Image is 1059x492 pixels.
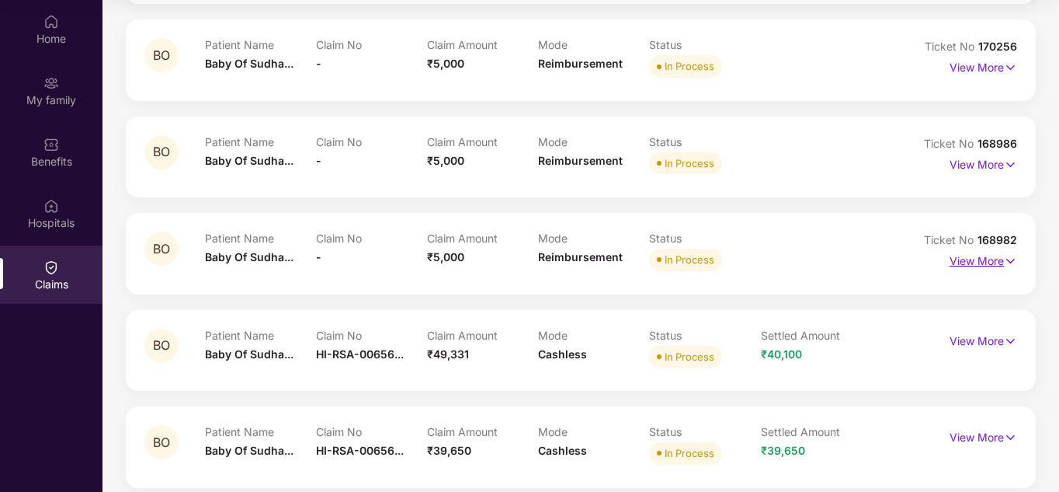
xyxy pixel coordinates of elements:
div: In Process [665,349,714,365]
p: Mode [538,232,649,245]
p: Patient Name [205,38,316,51]
p: Claim Amount [427,38,538,51]
span: 168982 [977,233,1017,246]
p: Patient Name [205,232,316,245]
span: Baby Of Sudha... [205,154,293,167]
span: BO [153,243,170,256]
span: HI-RSA-00656... [316,444,404,457]
span: Ticket No [924,233,977,246]
span: - [316,154,321,167]
span: Reimbursement [538,250,623,263]
img: svg+xml;base64,PHN2ZyBpZD0iQ2xhaW0iIHhtbG5zPSJodHRwOi8vd3d3LnczLm9yZy8yMDAwL3N2ZyIgd2lkdGg9IjIwIi... [43,260,59,275]
span: ₹39,650 [761,444,805,457]
img: svg+xml;base64,PHN2ZyB3aWR0aD0iMjAiIGhlaWdodD0iMjAiIHZpZXdCb3g9IjAgMCAyMCAyMCIgZmlsbD0ibm9uZSIgeG... [43,75,59,91]
p: View More [950,425,1017,446]
p: View More [950,55,1017,76]
p: Claim No [316,425,427,438]
span: Baby Of Sudha... [205,57,293,70]
span: BO [153,339,170,352]
p: Mode [538,329,649,342]
p: View More [950,249,1017,270]
p: Status [649,135,760,148]
span: - [316,250,321,263]
p: Mode [538,38,649,51]
p: Claim No [316,329,427,342]
span: Ticket No [925,40,978,53]
span: Baby Of Sudha... [205,444,293,457]
span: ₹39,650 [427,444,471,457]
img: svg+xml;base64,PHN2ZyBpZD0iSG9tZSIgeG1sbnM9Imh0dHA6Ly93d3cudzMub3JnLzIwMDAvc3ZnIiB3aWR0aD0iMjAiIG... [43,14,59,30]
p: View More [950,329,1017,350]
div: In Process [665,155,714,171]
span: ₹40,100 [761,347,802,361]
p: Claim Amount [427,329,538,342]
img: svg+xml;base64,PHN2ZyB4bWxucz0iaHR0cDovL3d3dy53My5vcmcvMjAwMC9zdmciIHdpZHRoPSIxNyIgaGVpZ2h0PSIxNy... [1004,253,1017,270]
p: Settled Amount [761,329,872,342]
span: Cashless [538,347,587,361]
img: svg+xml;base64,PHN2ZyB4bWxucz0iaHR0cDovL3d3dy53My5vcmcvMjAwMC9zdmciIHdpZHRoPSIxNyIgaGVpZ2h0PSIxNy... [1004,429,1017,446]
span: ₹5,000 [427,250,464,263]
p: Status [649,232,760,245]
span: 170256 [978,40,1017,53]
img: svg+xml;base64,PHN2ZyB4bWxucz0iaHR0cDovL3d3dy53My5vcmcvMjAwMC9zdmciIHdpZHRoPSIxNyIgaGVpZ2h0PSIxNy... [1004,333,1017,350]
span: ₹5,000 [427,57,464,70]
p: Claim No [316,38,427,51]
span: BO [153,49,170,62]
span: Reimbursement [538,57,623,70]
p: Claim Amount [427,135,538,148]
span: Ticket No [924,137,977,150]
p: View More [950,152,1017,173]
img: svg+xml;base64,PHN2ZyB4bWxucz0iaHR0cDovL3d3dy53My5vcmcvMjAwMC9zdmciIHdpZHRoPSIxNyIgaGVpZ2h0PSIxNy... [1004,59,1017,76]
span: ₹49,331 [427,347,469,361]
div: In Process [665,58,714,74]
p: Claim No [316,232,427,245]
img: svg+xml;base64,PHN2ZyBpZD0iQmVuZWZpdHMiIHhtbG5zPSJodHRwOi8vd3d3LnczLm9yZy8yMDAwL3N2ZyIgd2lkdGg9Ij... [43,137,59,152]
span: Reimbursement [538,154,623,167]
span: BO [153,145,170,159]
div: In Process [665,445,714,461]
p: Status [649,425,760,438]
p: Claim No [316,135,427,148]
span: - [316,57,321,70]
span: Cashless [538,444,587,457]
p: Status [649,38,760,51]
p: Mode [538,135,649,148]
p: Claim Amount [427,425,538,438]
span: ₹5,000 [427,154,464,167]
span: 168986 [977,137,1017,150]
div: In Process [665,252,714,267]
p: Patient Name [205,425,316,438]
span: Baby Of Sudha... [205,347,293,361]
p: Claim Amount [427,232,538,245]
p: Patient Name [205,329,316,342]
img: svg+xml;base64,PHN2ZyBpZD0iSG9zcGl0YWxzIiB4bWxucz0iaHR0cDovL3d3dy53My5vcmcvMjAwMC9zdmciIHdpZHRoPS... [43,198,59,214]
p: Settled Amount [761,425,872,438]
span: HI-RSA-00656... [316,347,404,361]
p: Status [649,329,760,342]
p: Mode [538,425,649,438]
p: Patient Name [205,135,316,148]
span: Baby Of Sudha... [205,250,293,263]
img: svg+xml;base64,PHN2ZyB4bWxucz0iaHR0cDovL3d3dy53My5vcmcvMjAwMC9zdmciIHdpZHRoPSIxNyIgaGVpZ2h0PSIxNy... [1004,156,1017,173]
span: BO [153,436,170,449]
